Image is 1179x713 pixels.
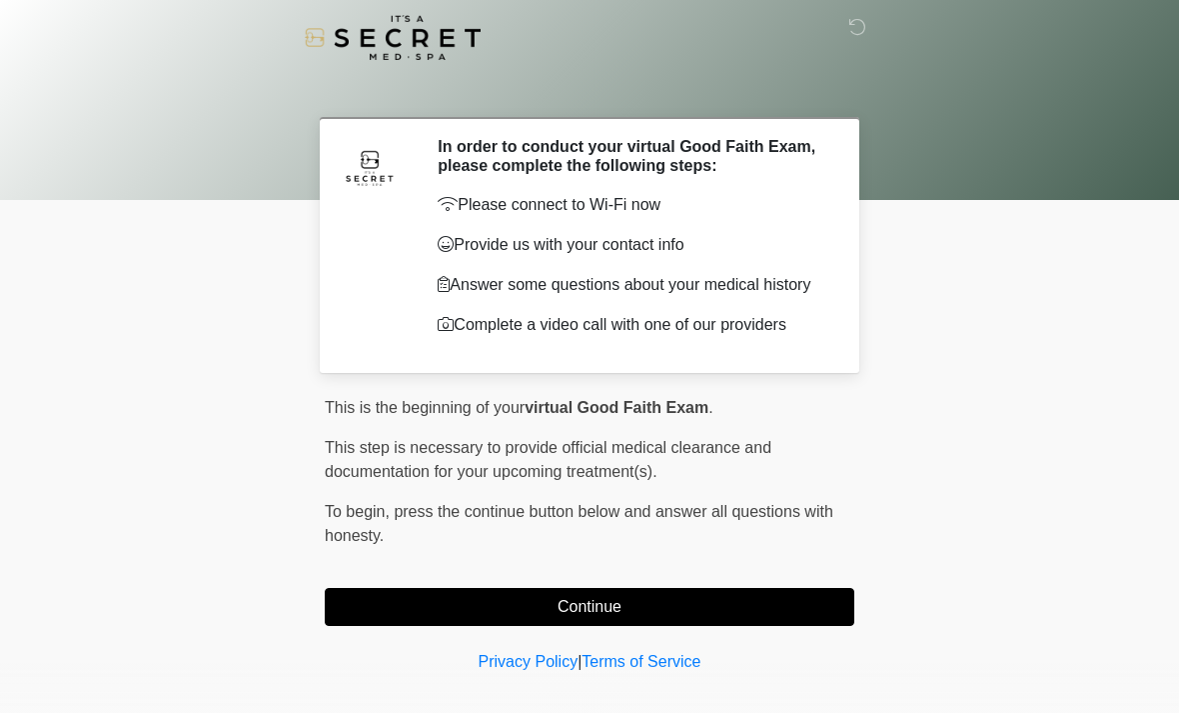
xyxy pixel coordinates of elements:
h1: ‎ ‎ [310,72,869,109]
a: | [578,653,582,670]
span: To begin, [325,503,394,520]
span: . [708,399,712,416]
img: It's A Secret Med Spa Logo [305,15,481,60]
span: press the continue button below and answer all questions with honesty. [325,503,833,544]
button: Continue [325,588,854,626]
span: This step is necessary to provide official medical clearance and documentation for your upcoming ... [325,439,771,480]
a: Privacy Policy [479,653,579,670]
p: Answer some questions about your medical history [438,273,824,297]
p: Provide us with your contact info [438,233,824,257]
strong: virtual Good Faith Exam [525,399,708,416]
p: Please connect to Wi-Fi now [438,193,824,217]
h2: In order to conduct your virtual Good Faith Exam, please complete the following steps: [438,137,824,175]
p: Complete a video call with one of our providers [438,313,824,337]
span: This is the beginning of your [325,399,525,416]
img: Agent Avatar [340,137,400,197]
a: Terms of Service [582,653,700,670]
